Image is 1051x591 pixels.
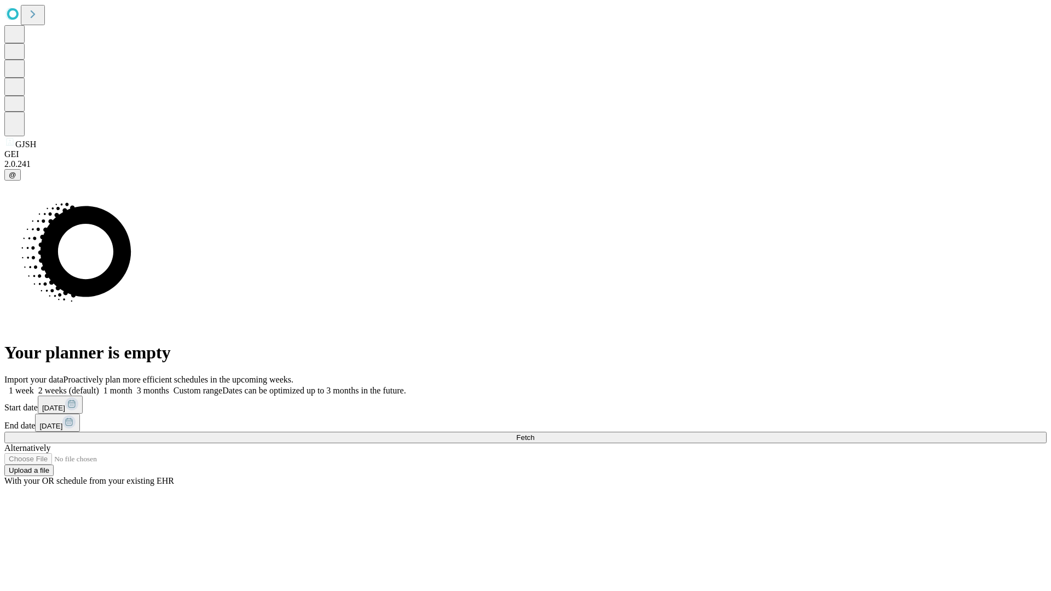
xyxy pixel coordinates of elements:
div: Start date [4,396,1047,414]
span: Alternatively [4,443,50,453]
span: Custom range [174,386,222,395]
span: Dates can be optimized up to 3 months in the future. [222,386,406,395]
span: Fetch [516,433,534,442]
span: 3 months [137,386,169,395]
button: Fetch [4,432,1047,443]
div: GEI [4,149,1047,159]
h1: Your planner is empty [4,343,1047,363]
span: 1 week [9,386,34,395]
span: 1 month [103,386,132,395]
span: With your OR schedule from your existing EHR [4,476,174,485]
button: [DATE] [35,414,80,432]
div: End date [4,414,1047,432]
span: [DATE] [42,404,65,412]
span: Import your data [4,375,63,384]
div: 2.0.241 [4,159,1047,169]
span: 2 weeks (default) [38,386,99,395]
button: @ [4,169,21,181]
span: [DATE] [39,422,62,430]
span: @ [9,171,16,179]
button: [DATE] [38,396,83,414]
span: Proactively plan more efficient schedules in the upcoming weeks. [63,375,293,384]
span: GJSH [15,140,36,149]
button: Upload a file [4,465,54,476]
